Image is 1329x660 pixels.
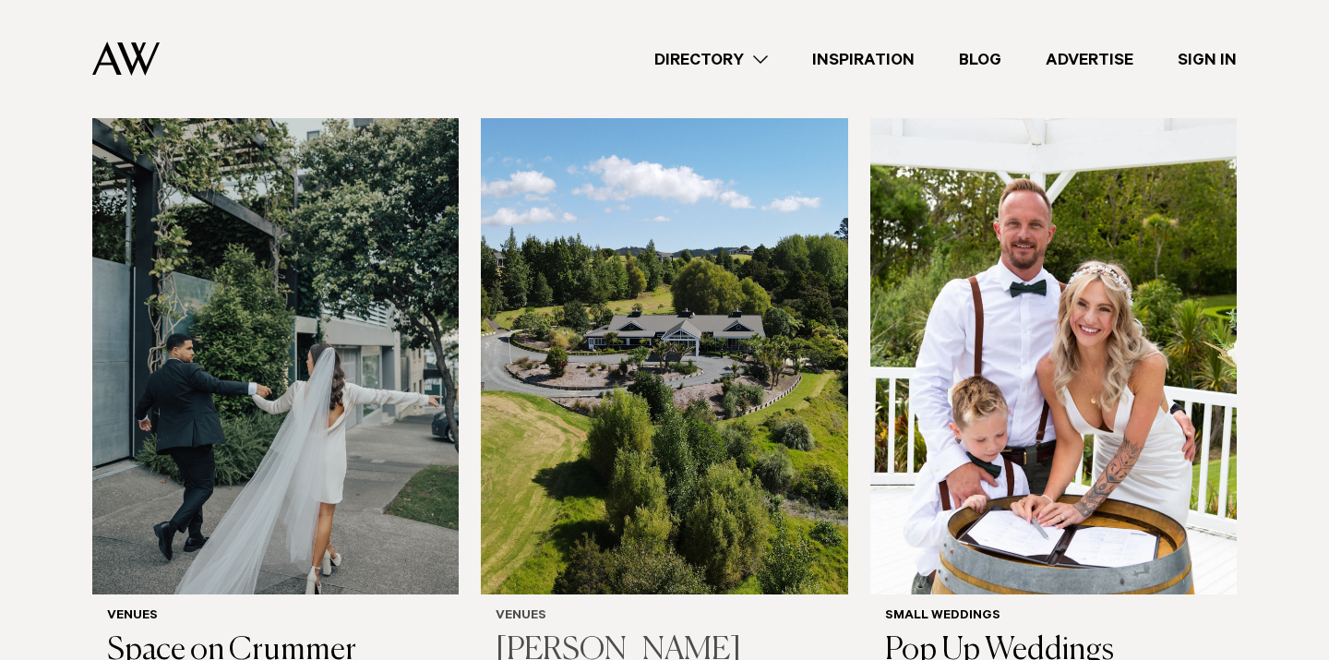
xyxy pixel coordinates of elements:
img: Auckland Weddings Small Weddings | Pop Up Weddings [870,102,1237,594]
img: Just married in Ponsonby [92,102,459,594]
a: Blog [937,47,1024,72]
a: Sign In [1155,47,1259,72]
a: Directory [632,47,790,72]
img: Auckland Weddings Logo [92,42,160,76]
a: Inspiration [790,47,937,72]
a: Advertise [1024,47,1155,72]
h6: Small Weddings [885,609,1222,625]
img: Auckland Weddings Venues | Woodhouse Mountain Lodge [481,102,847,594]
h6: Venues [107,609,444,625]
h6: Venues [496,609,832,625]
